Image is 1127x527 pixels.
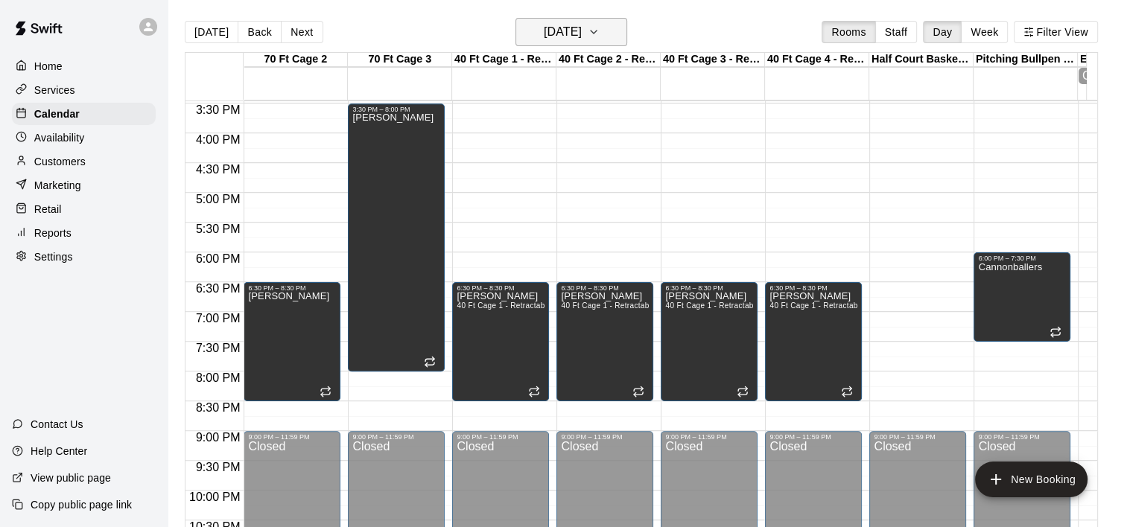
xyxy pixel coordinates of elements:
p: Home [34,59,63,74]
button: [DATE] [185,21,238,43]
span: Recurring event [424,356,436,368]
a: Services [12,79,156,101]
button: Filter View [1014,21,1097,43]
div: 40 Ft Cage 3 - Retractable [661,53,765,67]
h6: [DATE] [544,22,582,42]
p: Marketing [34,178,81,193]
p: Availability [34,130,85,145]
p: Settings [34,249,73,264]
a: Calendar [12,103,156,125]
a: Marketing [12,174,156,197]
span: 4:30 PM [192,163,244,176]
p: Calendar [34,106,80,121]
span: 8:30 PM [192,401,244,414]
a: Reports [12,222,156,244]
button: Next [281,21,323,43]
p: Services [34,83,75,98]
button: add [975,461,1088,497]
a: Home [12,55,156,77]
button: Rooms [822,21,875,43]
div: 9:00 PM – 11:59 PM [352,433,440,441]
div: 3:30 PM – 8:00 PM: Noah [348,103,445,371]
span: 40 Ft Cage 1 - Retractable, 40 Ft Cage 2 - Retractable, 40 Ft Cage 3 - Retractable, 40 Ft Cage 4 ... [561,301,1003,310]
span: 5:30 PM [192,223,244,235]
div: 6:00 PM – 7:30 PM [978,255,1066,262]
div: 70 Ft Cage 2 [244,53,348,67]
span: 6:30 PM [192,282,244,295]
div: 6:30 PM – 8:30 PM [457,284,545,292]
div: 6:30 PM – 8:30 PM [665,284,753,292]
div: 6:30 PM – 8:30 PM [769,284,857,292]
span: Recurring event [632,386,644,397]
span: Recurring event [737,386,749,397]
button: Staff [875,21,918,43]
p: Retail [34,202,62,217]
p: Customers [34,154,86,169]
a: Availability [12,127,156,149]
div: 9:00 PM – 11:59 PM [561,433,649,441]
div: 6:30 PM – 8:30 PM: Rullo [661,282,758,401]
div: 6:30 PM – 8:30 PM: Rullo [452,282,549,401]
span: 5:00 PM [192,193,244,205]
button: Week [961,21,1008,43]
div: 9:00 PM – 11:59 PM [978,433,1066,441]
a: Retail [12,198,156,220]
button: [DATE] [515,18,627,46]
div: 9:00 PM – 11:59 PM [665,433,753,441]
div: 6:30 PM – 8:30 PM: Rullo [765,282,862,401]
button: Back [238,21,282,43]
div: 70 Ft Cage 3 [348,53,452,67]
div: Half Court Basketball Court [869,53,974,67]
a: Settings [12,246,156,268]
span: 10:00 PM [185,491,244,503]
div: 6:00 PM – 7:30 PM: Cannonballers [974,252,1070,342]
p: Copy public page link [31,497,132,512]
div: 6:30 PM – 8:30 PM [561,284,649,292]
div: 6:30 PM – 8:30 PM [248,284,336,292]
div: 9:00 PM – 11:59 PM [457,433,545,441]
span: 40 Ft Cage 1 - Retractable, 40 Ft Cage 2 - Retractable, 40 Ft Cage 3 - Retractable, 40 Ft Cage 4 ... [457,301,898,310]
span: Recurring event [841,386,853,397]
div: 9:00 PM – 11:59 PM [769,433,857,441]
p: View public page [31,470,111,485]
div: 40 Ft Cage 4 - Retractable [765,53,869,67]
button: Day [923,21,962,43]
span: 9:30 PM [192,461,244,473]
span: 7:30 PM [192,342,244,354]
span: 7:00 PM [192,312,244,325]
p: Contact Us [31,417,83,432]
span: Recurring event [1050,326,1061,338]
div: 6:30 PM – 8:30 PM: Rullo [556,282,653,401]
p: Reports [34,226,72,240]
span: 9:00 PM [192,431,244,444]
div: 40 Ft Cage 1 - Retractable [452,53,556,67]
a: Customers [12,150,156,173]
span: Recurring event [528,386,540,397]
div: 9:00 PM – 11:59 PM [874,433,962,441]
div: 3:30 PM – 8:00 PM [352,106,440,113]
div: 9:00 PM – 11:59 PM [248,433,336,441]
span: 6:00 PM [192,252,244,265]
span: Recurring event [320,386,331,397]
span: 40 Ft Cage 1 - Retractable, 40 Ft Cage 2 - Retractable, 40 Ft Cage 3 - Retractable, 40 Ft Cage 4 ... [665,301,1107,310]
div: Pitching Bullpen - 70 Ft Cage 1 (NO HITTING ALLOWED) [974,53,1078,67]
span: 4:00 PM [192,133,244,146]
p: Help Center [31,444,87,459]
div: 40 Ft Cage 2 - Retractable [556,53,661,67]
span: 8:00 PM [192,371,244,384]
div: 6:30 PM – 8:30 PM: Rullo [244,282,340,401]
span: 3:30 PM [192,103,244,116]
